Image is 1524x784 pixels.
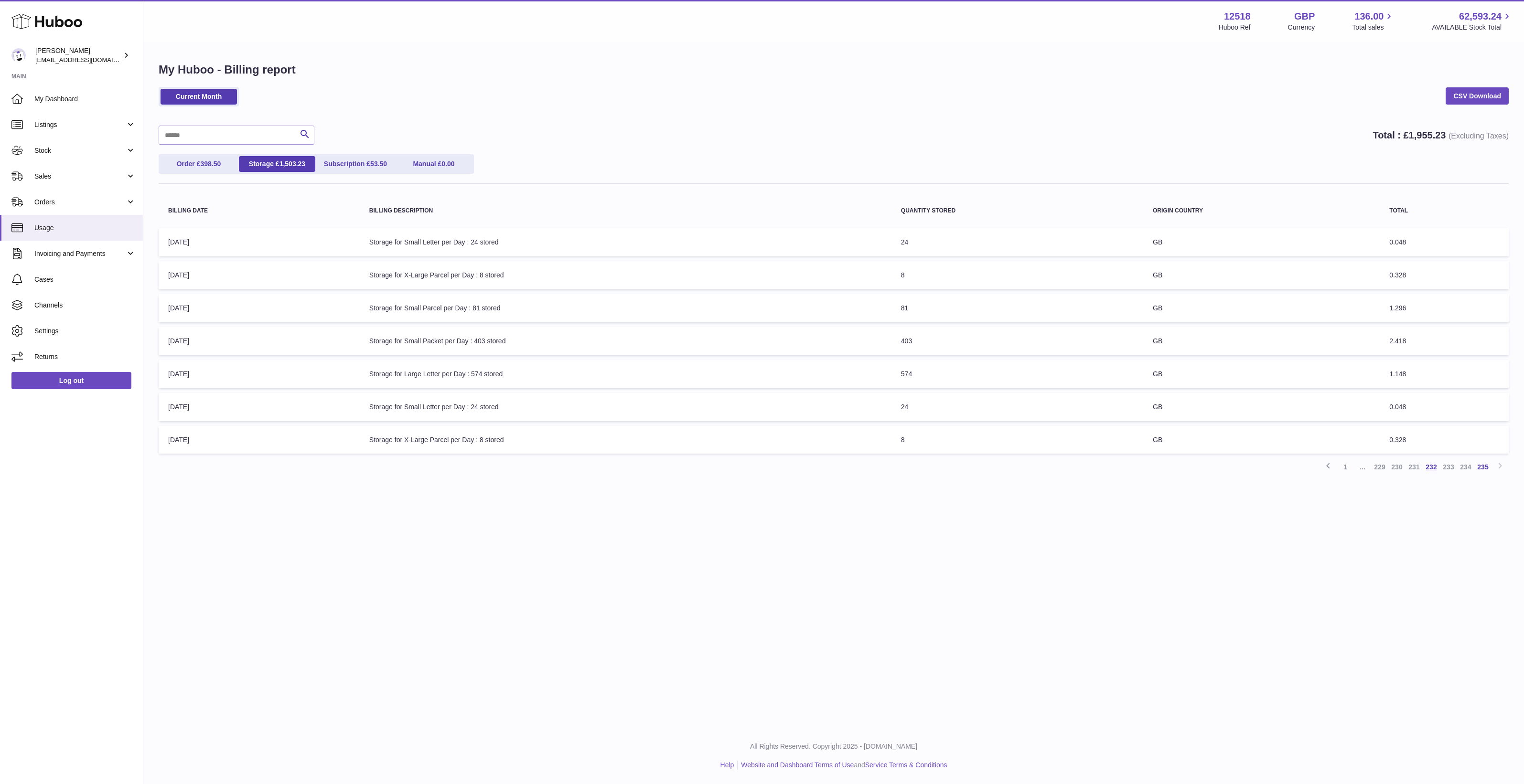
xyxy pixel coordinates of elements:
[1446,87,1509,105] a: CSV Download
[1143,393,1380,421] td: GB
[159,228,360,256] td: [DATE]
[35,56,140,64] span: [EMAIL_ADDRESS][DOMAIN_NAME]
[34,172,126,181] span: Sales
[1288,23,1315,32] div: Currency
[161,156,237,172] a: Order £398.50
[34,95,136,104] span: My Dashboard
[1371,458,1388,476] a: 229
[159,327,360,355] td: [DATE]
[891,261,1143,289] td: 8
[1294,10,1315,23] strong: GBP
[1337,458,1354,476] a: 1
[1432,10,1513,32] a: 62,593.24 AVAILABLE Stock Total
[159,198,360,223] th: Billing Date
[1143,228,1380,256] td: GB
[891,393,1143,421] td: 24
[360,294,891,322] td: Storage for Small Parcel per Day : 81 stored
[1354,458,1371,476] span: ...
[35,46,121,64] div: [PERSON_NAME]
[1459,10,1502,23] span: 62,593.24
[11,372,131,389] a: Log out
[720,761,734,769] a: Help
[441,160,454,168] span: 0.00
[34,146,126,155] span: Stock
[1219,23,1251,32] div: Huboo Ref
[1143,198,1380,223] th: Origin Country
[34,249,126,258] span: Invoicing and Payments
[1389,370,1406,378] span: 1.148
[1457,458,1474,476] a: 234
[200,160,221,168] span: 398.50
[1143,294,1380,322] td: GB
[34,301,136,310] span: Channels
[1432,23,1513,32] span: AVAILABLE Stock Total
[1474,458,1492,476] a: 235
[1380,198,1509,223] th: Total
[865,761,947,769] a: Service Terms & Conditions
[741,761,854,769] a: Website and Dashboard Terms of Use
[891,198,1143,223] th: Quantity Stored
[279,160,306,168] span: 1,503.23
[34,275,136,284] span: Cases
[11,48,26,63] img: internalAdmin-12518@internal.huboo.com
[1389,304,1406,312] span: 1.296
[1389,436,1406,444] span: 0.328
[151,742,1516,751] p: All Rights Reserved. Copyright 2025 - [DOMAIN_NAME]
[34,352,136,361] span: Returns
[360,360,891,388] td: Storage for Large Letter per Day : 574 stored
[159,360,360,388] td: [DATE]
[1143,327,1380,355] td: GB
[1143,426,1380,454] td: GB
[317,156,394,172] a: Subscription £53.50
[1389,403,1406,411] span: 0.048
[891,360,1143,388] td: 574
[891,426,1143,454] td: 8
[1389,271,1406,279] span: 0.328
[360,261,891,289] td: Storage for X-Large Parcel per Day : 8 stored
[1373,130,1509,140] strong: Total : £
[159,294,360,322] td: [DATE]
[396,156,472,172] a: Manual £0.00
[34,198,126,207] span: Orders
[360,327,891,355] td: Storage for Small Packet per Day : 403 stored
[360,228,891,256] td: Storage for Small Letter per Day : 24 stored
[360,426,891,454] td: Storage for X-Large Parcel per Day : 8 stored
[1449,132,1509,140] span: (Excluding Taxes)
[1423,458,1440,476] a: 232
[891,228,1143,256] td: 24
[1409,130,1446,140] span: 1,955.23
[159,261,360,289] td: [DATE]
[1352,23,1395,32] span: Total sales
[34,223,136,233] span: Usage
[1406,458,1423,476] a: 231
[1389,238,1406,246] span: 0.048
[891,327,1143,355] td: 403
[34,120,126,129] span: Listings
[159,393,360,421] td: [DATE]
[1389,337,1406,345] span: 2.418
[1354,10,1384,23] span: 136.00
[239,156,315,172] a: Storage £1,503.23
[1388,458,1406,476] a: 230
[159,426,360,454] td: [DATE]
[1224,10,1251,23] strong: 12518
[1143,261,1380,289] td: GB
[360,393,891,421] td: Storage for Small Letter per Day : 24 stored
[161,89,237,105] a: Current Month
[738,761,947,770] li: and
[159,62,1509,77] h1: My Huboo - Billing report
[891,294,1143,322] td: 81
[1440,458,1457,476] a: 233
[34,327,136,336] span: Settings
[1143,360,1380,388] td: GB
[360,198,891,223] th: Billing Description
[1352,10,1395,32] a: 136.00 Total sales
[370,160,387,168] span: 53.50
